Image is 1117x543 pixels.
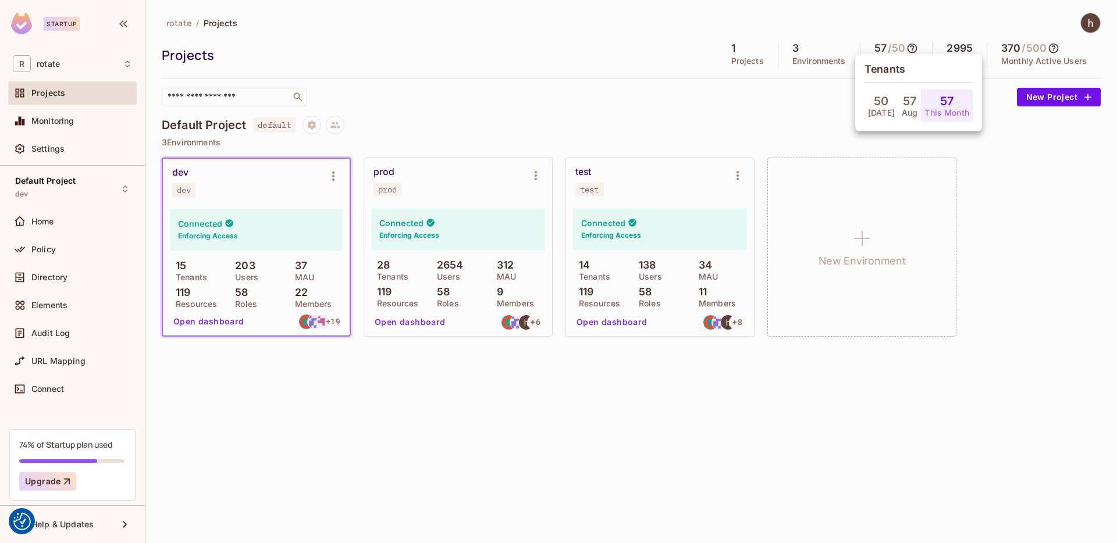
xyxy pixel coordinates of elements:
[868,108,895,117] p: [DATE]
[940,94,954,108] h4: 57
[924,108,969,117] p: This Month
[902,108,917,117] p: Aug
[865,63,973,75] h5: Tenants
[874,94,888,108] h4: 50
[903,94,916,108] h4: 57
[13,513,31,530] button: Consent Preferences
[13,513,31,530] img: Revisit consent button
